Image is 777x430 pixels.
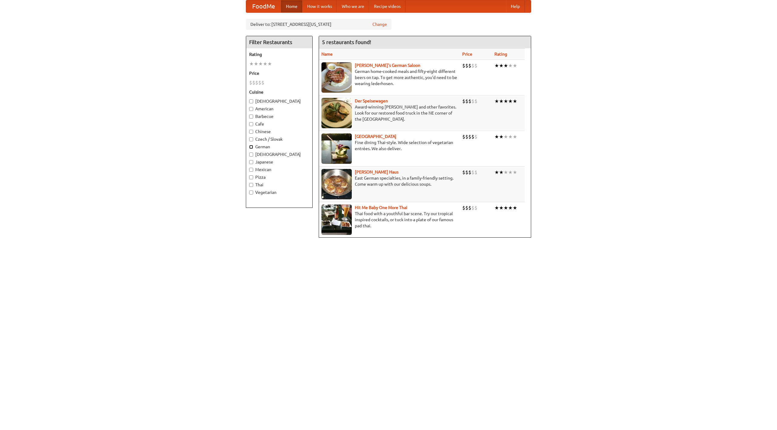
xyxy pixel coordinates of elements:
li: $ [471,98,474,105]
a: [GEOGRAPHIC_DATA] [355,134,396,139]
input: Cafe [249,122,253,126]
input: Thai [249,183,253,187]
li: $ [255,79,258,86]
li: $ [474,205,477,211]
li: ★ [254,60,258,67]
li: $ [474,98,477,105]
a: Help [506,0,525,12]
label: Vegetarian [249,189,309,195]
a: [PERSON_NAME] Haus [355,170,399,174]
label: [DEMOGRAPHIC_DATA] [249,98,309,104]
li: $ [471,133,474,140]
li: ★ [494,169,499,176]
label: American [249,106,309,112]
img: satay.jpg [321,133,352,164]
a: Who we are [337,0,369,12]
label: Mexican [249,167,309,173]
li: ★ [508,169,513,176]
li: ★ [494,62,499,69]
li: $ [468,205,471,211]
a: Recipe videos [369,0,405,12]
li: ★ [513,133,517,140]
a: Rating [494,52,507,57]
input: German [249,145,253,149]
p: Thai food with a youthful bar scene. Try our tropical inspired cocktails, or tuck into a plate of... [321,211,457,229]
li: $ [468,98,471,105]
li: $ [465,169,468,176]
input: [DEMOGRAPHIC_DATA] [249,99,253,103]
a: Home [281,0,302,12]
li: $ [468,169,471,176]
li: ★ [494,133,499,140]
li: ★ [258,60,263,67]
li: ★ [508,205,513,211]
li: ★ [499,205,504,211]
input: Mexican [249,168,253,172]
input: Vegetarian [249,191,253,194]
li: ★ [499,133,504,140]
img: speisewagen.jpg [321,98,352,128]
li: ★ [494,205,499,211]
li: ★ [513,62,517,69]
li: ★ [499,62,504,69]
ng-pluralize: 5 restaurants found! [322,39,371,45]
label: Czech / Slovak [249,136,309,142]
li: ★ [508,62,513,69]
h5: Rating [249,51,309,57]
li: $ [468,62,471,69]
a: Hit Me Baby One More Thai [355,205,407,210]
li: $ [462,205,465,211]
li: ★ [499,98,504,105]
li: $ [465,62,468,69]
li: $ [474,133,477,140]
li: $ [261,79,264,86]
a: FoodMe [246,0,281,12]
input: American [249,107,253,111]
label: German [249,144,309,150]
label: Chinese [249,129,309,135]
li: $ [462,62,465,69]
label: Cafe [249,121,309,127]
li: ★ [263,60,267,67]
input: Barbecue [249,115,253,119]
li: ★ [494,98,499,105]
li: $ [252,79,255,86]
h4: Filter Restaurants [246,36,312,48]
li: ★ [504,169,508,176]
input: Japanese [249,160,253,164]
li: $ [471,169,474,176]
b: Der Speisewagen [355,98,388,103]
li: $ [465,205,468,211]
li: $ [474,169,477,176]
label: Thai [249,182,309,188]
li: ★ [513,169,517,176]
p: German home-cooked meals and fifty-eight different beers on tap. To get more authentic, you'd nee... [321,68,457,87]
li: $ [462,133,465,140]
img: kohlhaus.jpg [321,169,352,199]
li: ★ [508,133,513,140]
li: $ [465,133,468,140]
li: $ [462,98,465,105]
li: $ [465,98,468,105]
li: $ [462,169,465,176]
input: Pizza [249,175,253,179]
input: Chinese [249,130,253,134]
li: $ [249,79,252,86]
a: Name [321,52,333,57]
input: Czech / Slovak [249,137,253,141]
li: ★ [504,62,508,69]
p: Award-winning [PERSON_NAME] and other favorites. Look for our restored food truck in the NE corne... [321,104,457,122]
div: Deliver to: [STREET_ADDRESS][US_STATE] [246,19,392,30]
a: [PERSON_NAME]'s German Saloon [355,63,420,68]
a: Change [372,21,387,27]
li: ★ [504,133,508,140]
li: ★ [508,98,513,105]
li: ★ [504,205,508,211]
input: [DEMOGRAPHIC_DATA] [249,153,253,157]
img: babythai.jpg [321,205,352,235]
a: Price [462,52,472,57]
li: ★ [504,98,508,105]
